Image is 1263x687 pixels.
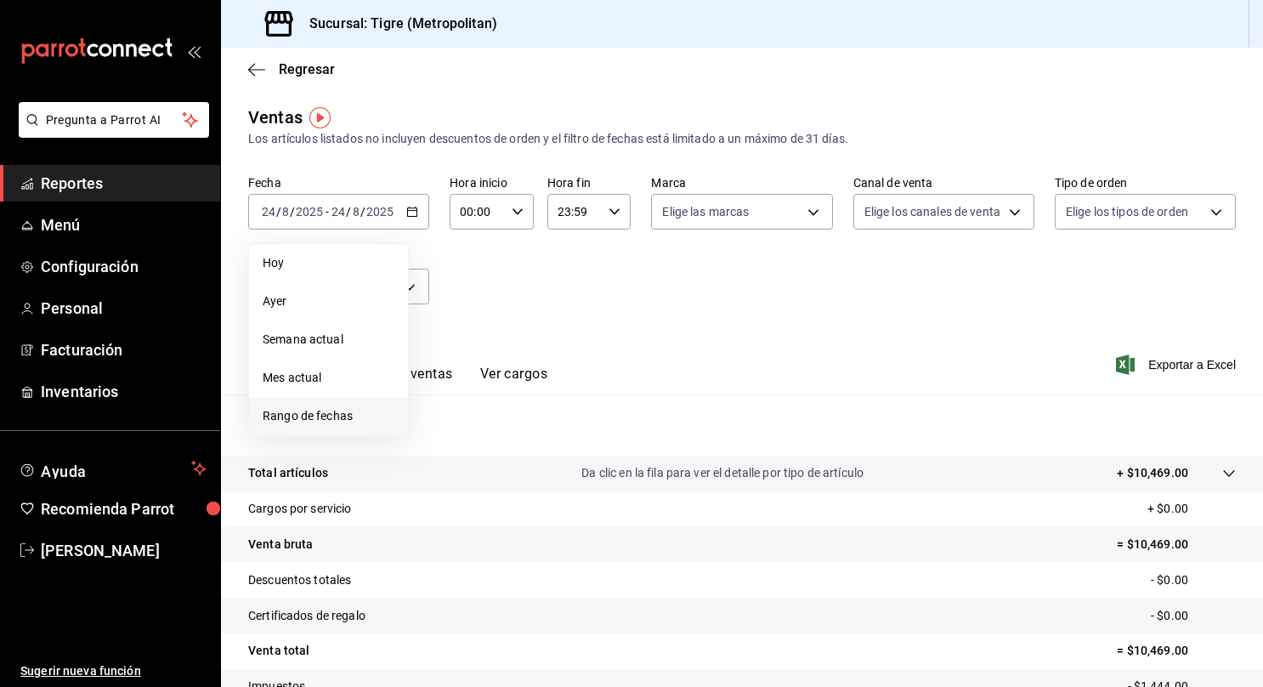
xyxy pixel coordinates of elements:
button: Ver ventas [386,366,453,395]
p: Venta bruta [248,536,313,554]
span: - [326,205,329,219]
span: Rango de fechas [263,407,394,425]
span: Inventarios [41,380,207,403]
span: Pregunta a Parrot AI [46,111,183,129]
div: navigation tabs [275,366,547,395]
span: Menú [41,213,207,236]
input: -- [281,205,290,219]
span: / [290,205,295,219]
div: Los artículos listados no incluyen descuentos de orden y el filtro de fechas está limitado a un m... [248,130,1236,148]
span: Elige las marcas [662,203,749,220]
span: Ayuda [41,458,184,479]
p: Total artículos [248,464,328,482]
input: -- [261,205,276,219]
span: Sugerir nueva función [20,662,207,680]
button: Pregunta a Parrot AI [19,102,209,138]
label: Hora fin [547,177,631,189]
p: Certificados de regalo [248,607,365,625]
span: Personal [41,297,207,320]
span: Elige los canales de venta [864,203,1000,220]
span: Regresar [279,61,335,77]
span: Recomienda Parrot [41,497,207,520]
span: / [346,205,351,219]
span: / [360,205,365,219]
button: open_drawer_menu [187,44,201,58]
span: [PERSON_NAME] [41,539,207,562]
img: Tooltip marker [309,107,331,128]
span: Elige los tipos de orden [1066,203,1188,220]
span: Configuración [41,255,207,278]
input: ---- [365,205,394,219]
p: - $0.00 [1151,607,1236,625]
button: Exportar a Excel [1119,355,1236,375]
span: Semana actual [263,331,394,349]
p: = $10,469.00 [1117,642,1236,660]
h3: Sucursal: Tigre (Metropolitan) [296,14,497,34]
p: Venta total [248,642,309,660]
div: Ventas [248,105,303,130]
span: / [276,205,281,219]
span: Mes actual [263,369,394,387]
input: ---- [295,205,324,219]
p: Da clic en la fila para ver el detalle por tipo de artículo [581,464,864,482]
span: Ayer [263,292,394,310]
label: Hora inicio [450,177,534,189]
p: Descuentos totales [248,571,351,589]
p: = $10,469.00 [1117,536,1236,554]
p: - $0.00 [1151,571,1236,589]
p: + $10,469.00 [1117,464,1188,482]
span: Facturación [41,338,207,361]
span: Hoy [263,254,394,272]
p: Resumen [248,415,1236,435]
label: Tipo de orden [1055,177,1236,189]
p: Cargos por servicio [248,500,352,518]
input: -- [352,205,360,219]
label: Canal de venta [853,177,1034,189]
label: Fecha [248,177,429,189]
a: Pregunta a Parrot AI [12,123,209,141]
span: Reportes [41,172,207,195]
label: Marca [651,177,832,189]
p: + $0.00 [1147,500,1236,518]
button: Regresar [248,61,335,77]
input: -- [331,205,346,219]
button: Ver cargos [480,366,548,395]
